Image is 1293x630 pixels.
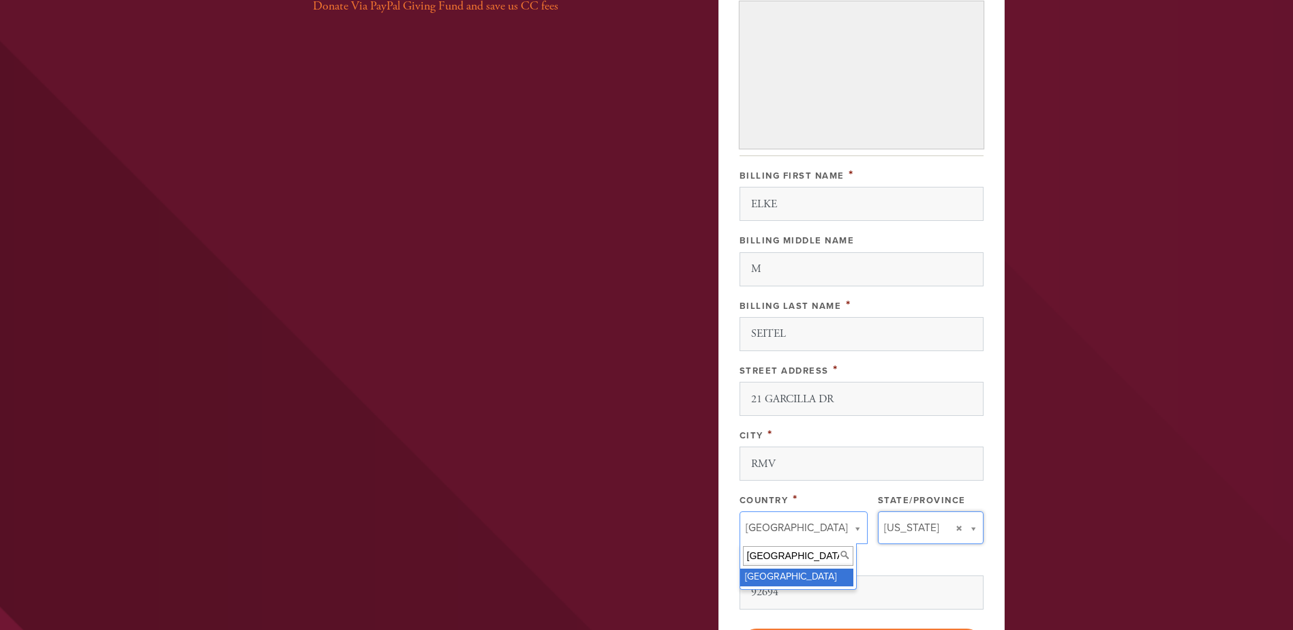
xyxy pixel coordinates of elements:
a: [US_STATE] [878,511,984,544]
span: This field is required. [849,167,854,182]
label: Billing Middle Name [740,235,855,246]
span: This field is required. [833,362,838,377]
label: Street Address [740,365,829,376]
label: State/Province [878,495,966,506]
label: Billing First Name [740,170,845,181]
label: Country [740,495,789,506]
span: [US_STATE] [884,519,939,537]
label: Billing Last Name [740,301,842,312]
div: [GEOGRAPHIC_DATA] [740,569,853,586]
span: This field is required. [793,492,798,507]
a: [GEOGRAPHIC_DATA] [740,511,868,544]
span: This field is required. [767,427,773,442]
iframe: Secure payment input frame [742,4,981,146]
span: This field is required. [846,297,851,312]
label: City [740,430,763,441]
span: [GEOGRAPHIC_DATA] [746,519,848,537]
